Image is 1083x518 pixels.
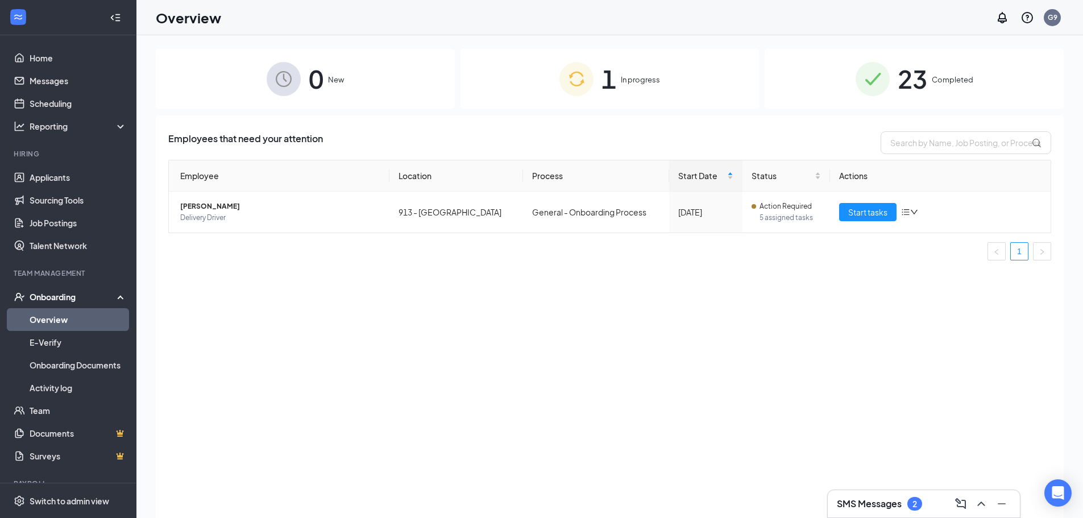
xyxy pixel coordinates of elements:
span: Action Required [760,201,812,212]
span: Delivery Driver [180,212,380,223]
h3: SMS Messages [837,498,902,510]
a: E-Verify [30,331,127,354]
svg: Collapse [110,12,121,23]
button: Start tasks [839,203,897,221]
button: ChevronUp [972,495,990,513]
a: Team [30,399,127,422]
th: Status [742,160,831,192]
th: Location [389,160,523,192]
div: Team Management [14,268,125,278]
div: 2 [912,499,917,509]
span: Start Date [678,169,724,182]
span: Completed [932,74,973,85]
a: Activity log [30,376,127,399]
a: Applicants [30,166,127,189]
div: [DATE] [678,206,733,218]
a: Talent Network [30,234,127,257]
span: down [910,208,918,216]
span: Status [752,169,813,182]
svg: Analysis [14,121,25,132]
svg: Notifications [995,11,1009,24]
button: Minimize [993,495,1011,513]
button: ComposeMessage [952,495,970,513]
div: Reporting [30,121,127,132]
div: G9 [1048,13,1057,22]
a: Sourcing Tools [30,189,127,212]
a: 1 [1011,243,1028,260]
svg: Settings [14,495,25,507]
li: Next Page [1033,242,1051,260]
span: 23 [898,59,927,98]
th: Actions [830,160,1051,192]
li: Previous Page [987,242,1006,260]
svg: ChevronUp [974,497,988,511]
td: General - Onboarding Process [523,192,669,233]
div: Onboarding [30,291,117,302]
a: Job Postings [30,212,127,234]
div: Hiring [14,149,125,159]
a: Home [30,47,127,69]
svg: QuestionInfo [1020,11,1034,24]
a: Overview [30,308,127,331]
svg: WorkstreamLogo [13,11,24,23]
svg: Minimize [995,497,1009,511]
button: right [1033,242,1051,260]
div: Payroll [14,479,125,488]
td: 913 - [GEOGRAPHIC_DATA] [389,192,523,233]
span: In progress [621,74,660,85]
div: Open Intercom Messenger [1044,479,1072,507]
li: 1 [1010,242,1028,260]
th: Process [523,160,669,192]
a: Onboarding Documents [30,354,127,376]
a: DocumentsCrown [30,422,127,445]
input: Search by Name, Job Posting, or Process [881,131,1051,154]
span: right [1039,248,1045,255]
span: New [328,74,344,85]
h1: Overview [156,8,221,27]
span: [PERSON_NAME] [180,201,380,212]
a: SurveysCrown [30,445,127,467]
button: left [987,242,1006,260]
span: Employees that need your attention [168,131,323,154]
span: bars [901,208,910,217]
span: left [993,248,1000,255]
span: Start tasks [848,206,887,218]
svg: ComposeMessage [954,497,968,511]
svg: UserCheck [14,291,25,302]
a: Messages [30,69,127,92]
span: 0 [309,59,323,98]
span: 1 [601,59,616,98]
span: 5 assigned tasks [760,212,821,223]
th: Employee [169,160,389,192]
div: Switch to admin view [30,495,109,507]
a: Scheduling [30,92,127,115]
